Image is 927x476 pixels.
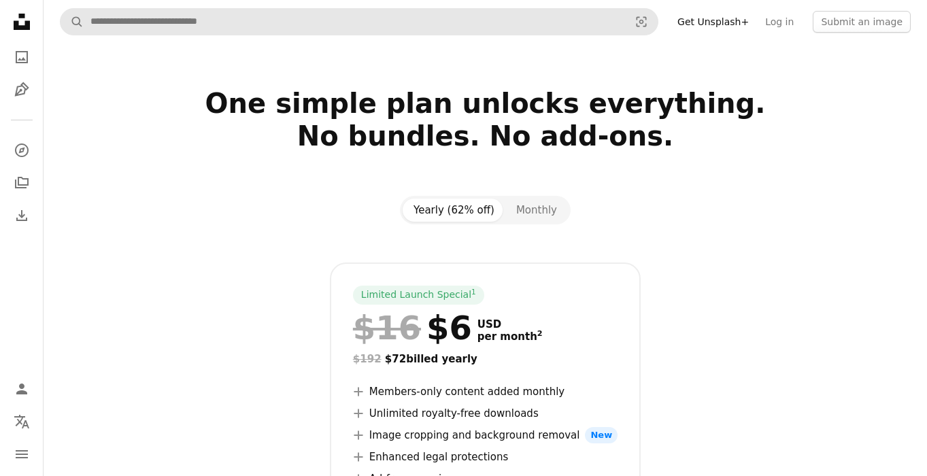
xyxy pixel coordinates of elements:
span: per month [477,330,543,343]
li: Enhanced legal protections [353,449,618,465]
li: Image cropping and background removal [353,427,618,443]
button: Submit an image [813,11,911,33]
button: Menu [8,441,35,468]
span: $16 [353,310,421,345]
li: Members-only content added monthly [353,384,618,400]
form: Find visuals sitewide [60,8,658,35]
span: $192 [353,353,382,365]
a: Get Unsplash+ [669,11,757,33]
span: New [585,427,618,443]
div: $72 billed yearly [353,351,618,367]
button: Monthly [505,199,568,222]
a: Log in [757,11,802,33]
button: Visual search [625,9,658,35]
div: Limited Launch Special [353,286,484,305]
a: Download History [8,202,35,229]
sup: 1 [471,288,476,296]
a: 2 [535,330,545,343]
a: Photos [8,44,35,71]
a: 1 [469,288,479,302]
li: Unlimited royalty-free downloads [353,405,618,422]
button: Yearly (62% off) [403,199,505,222]
span: USD [477,318,543,330]
a: Log in / Sign up [8,375,35,403]
a: Collections [8,169,35,197]
a: Illustrations [8,76,35,103]
h2: One simple plan unlocks everything. No bundles. No add-ons. [60,87,911,185]
a: Home — Unsplash [8,8,35,38]
button: Language [8,408,35,435]
a: Explore [8,137,35,164]
sup: 2 [537,329,543,338]
button: Search Unsplash [61,9,84,35]
div: $6 [353,310,472,345]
